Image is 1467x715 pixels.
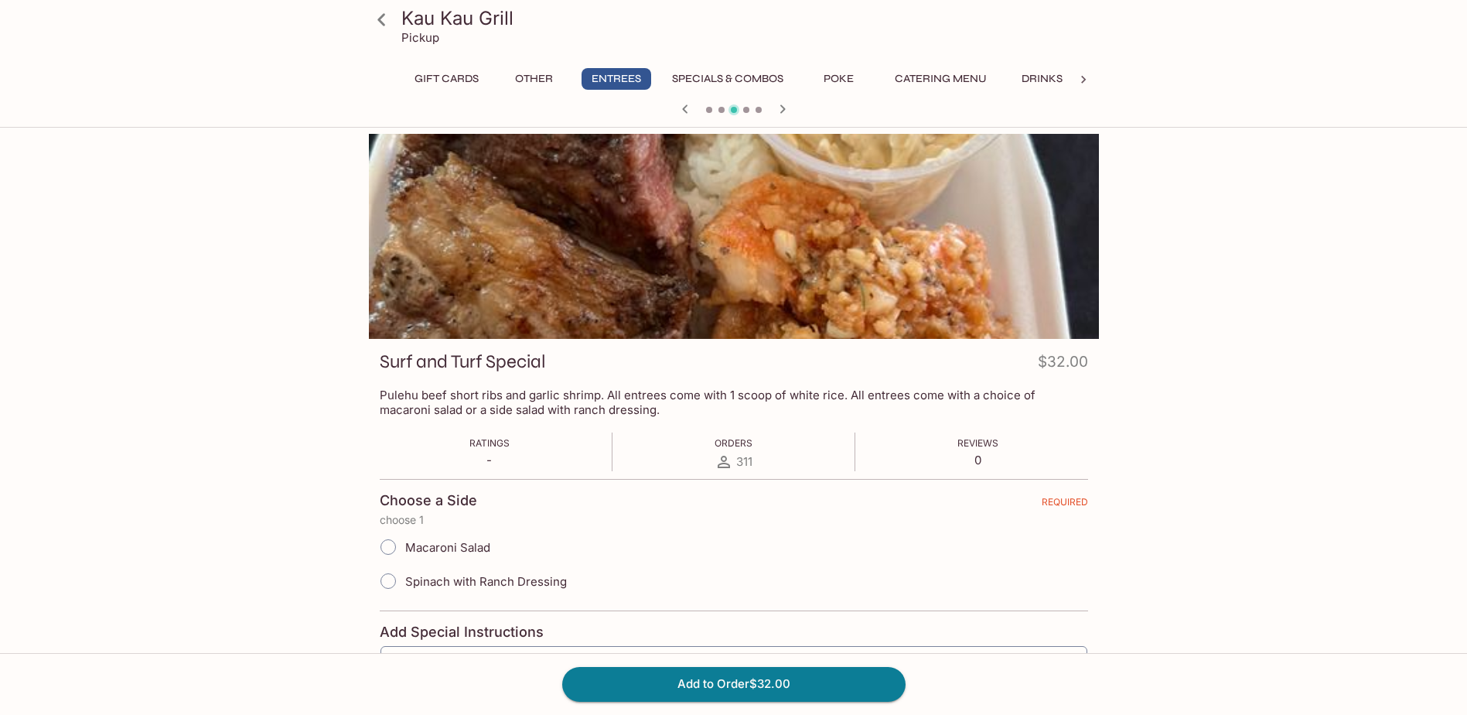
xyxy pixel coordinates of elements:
p: 0 [957,453,998,467]
h3: Kau Kau Grill [401,6,1093,30]
span: Reviews [957,437,998,449]
h4: $32.00 [1038,350,1088,380]
span: Orders [715,437,752,449]
button: Catering Menu [886,68,995,90]
h3: Surf and Turf Special [380,350,546,374]
div: Surf and Turf Special [369,134,1099,339]
span: Macaroni Salad [405,540,490,555]
button: Specials & Combos [664,68,792,90]
button: Poke [804,68,874,90]
button: Entrees [582,68,651,90]
span: Spinach with Ranch Dressing [405,574,567,589]
h4: Add Special Instructions [380,624,1088,641]
p: Pulehu beef short ribs and garlic shrimp. All entrees come with 1 scoop of white rice. All entree... [380,388,1088,417]
button: Drinks [1008,68,1077,90]
p: Pickup [401,30,439,45]
span: REQUIRED [1042,496,1088,514]
button: Other [500,68,569,90]
p: - [469,453,510,467]
button: Gift Cards [406,68,487,90]
h4: Choose a Side [380,492,477,509]
button: Add to Order$32.00 [562,667,906,701]
p: choose 1 [380,514,1088,526]
span: Ratings [469,437,510,449]
span: 311 [736,454,752,469]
